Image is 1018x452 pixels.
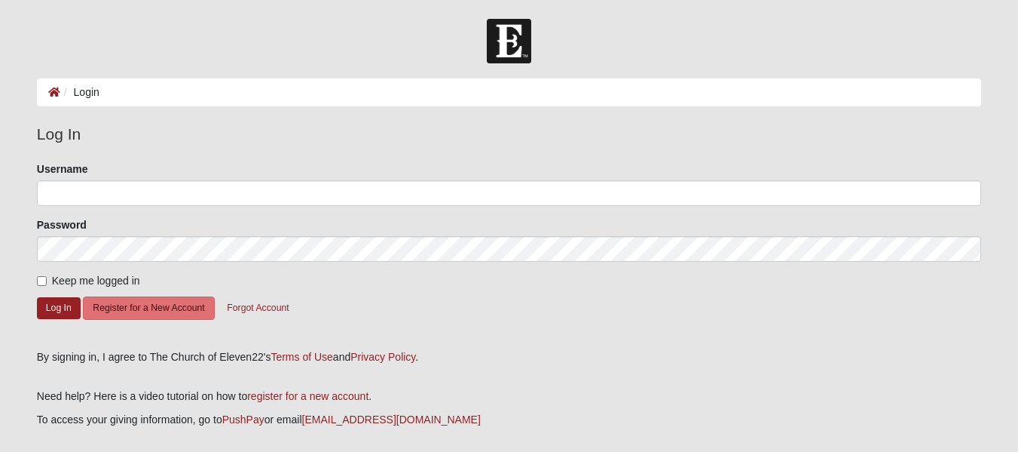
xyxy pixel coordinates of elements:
legend: Log In [37,122,981,146]
button: Forgot Account [217,297,298,320]
div: By signing in, I agree to The Church of Eleven22's and . [37,349,981,365]
a: Terms of Use [271,351,332,363]
label: Username [37,161,88,177]
p: To access your giving information, go to or email [37,412,981,428]
a: [EMAIL_ADDRESS][DOMAIN_NAME] [302,414,481,426]
button: Register for a New Account [83,297,214,320]
span: Keep me logged in [52,275,140,287]
img: Church of Eleven22 Logo [487,19,531,63]
label: Password [37,217,87,232]
input: Keep me logged in [37,276,47,286]
a: Privacy Policy [350,351,415,363]
a: PushPay [222,414,264,426]
a: register for a new account [247,390,368,402]
li: Login [60,85,99,100]
button: Log In [37,297,81,319]
p: Need help? Here is a video tutorial on how to . [37,389,981,404]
